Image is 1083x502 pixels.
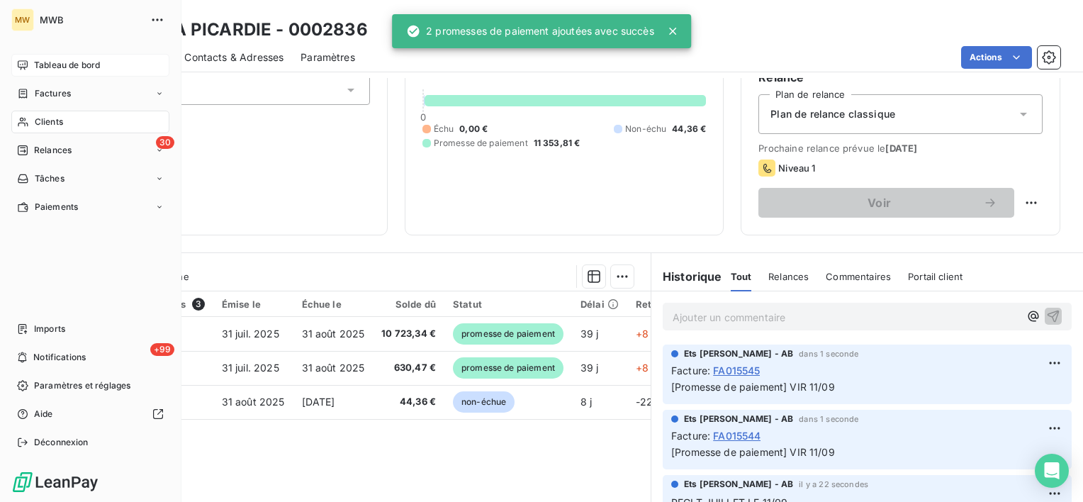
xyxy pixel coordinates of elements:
[420,111,426,123] span: 0
[799,480,868,489] span: il y a 22 secondes
[671,363,710,378] span: Facture :
[885,143,917,154] span: [DATE]
[636,362,654,374] span: +8 j
[184,50,284,65] span: Contacts & Adresses
[799,350,858,358] span: dans 1 seconde
[713,428,761,443] span: FA015544
[222,362,279,374] span: 31 juil. 2025
[34,59,100,72] span: Tableau de bord
[684,478,793,491] span: Ets [PERSON_NAME] - AB
[453,299,563,310] div: Statut
[222,396,285,408] span: 31 août 2025
[534,137,580,150] span: 11 353,81 €
[453,391,515,413] span: non-échue
[671,381,835,393] span: [Promesse de paiement] VIR 11/09
[35,172,64,185] span: Tâches
[34,408,53,420] span: Aide
[302,396,335,408] span: [DATE]
[1035,454,1069,488] div: Open Intercom Messenger
[302,328,365,340] span: 31 août 2025
[453,357,563,379] span: promesse de paiement
[34,379,130,392] span: Paramètres et réglages
[434,137,528,150] span: Promesse de paiement
[775,197,983,208] span: Voir
[636,299,681,310] div: Retard
[625,123,666,135] span: Non-échu
[35,87,71,100] span: Factures
[156,136,174,149] span: 30
[580,299,619,310] div: Délai
[799,415,858,423] span: dans 1 seconde
[908,271,963,282] span: Portail client
[651,268,722,285] h6: Historique
[453,323,563,345] span: promesse de paiement
[636,328,654,340] span: +8 j
[11,403,169,425] a: Aide
[40,14,142,26] span: MWB
[381,361,436,375] span: 630,47 €
[758,143,1043,154] span: Prochaine relance prévue le
[11,471,99,493] img: Logo LeanPay
[778,162,815,174] span: Niveau 1
[34,323,65,335] span: Imports
[671,428,710,443] span: Facture :
[222,328,279,340] span: 31 juil. 2025
[459,123,488,135] span: 0,00 €
[636,396,658,408] span: -22 j
[758,188,1014,218] button: Voir
[580,328,599,340] span: 39 j
[671,446,835,458] span: [Promesse de paiement] VIR 11/09
[961,46,1032,69] button: Actions
[768,271,809,282] span: Relances
[222,299,285,310] div: Émise le
[826,271,891,282] span: Commentaires
[35,116,63,128] span: Clients
[302,362,365,374] span: 31 août 2025
[381,327,436,341] span: 10 723,34 €
[150,343,174,356] span: +99
[381,395,436,409] span: 44,36 €
[580,362,599,374] span: 39 j
[302,299,365,310] div: Échue le
[684,347,793,360] span: Ets [PERSON_NAME] - AB
[125,17,368,43] h3: SOGEA PICARDIE - 0002836
[434,123,454,135] span: Échu
[192,298,205,311] span: 3
[301,50,355,65] span: Paramètres
[34,144,72,157] span: Relances
[381,299,436,310] div: Solde dû
[770,107,895,121] span: Plan de relance classique
[684,413,793,425] span: Ets [PERSON_NAME] - AB
[11,9,34,31] div: MW
[580,396,592,408] span: 8 j
[34,436,89,449] span: Déconnexion
[406,18,654,44] div: 2 promesses de paiement ajoutées avec succès
[35,201,78,213] span: Paiements
[33,351,86,364] span: Notifications
[731,271,752,282] span: Tout
[713,363,760,378] span: FA015545
[672,123,706,135] span: 44,36 €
